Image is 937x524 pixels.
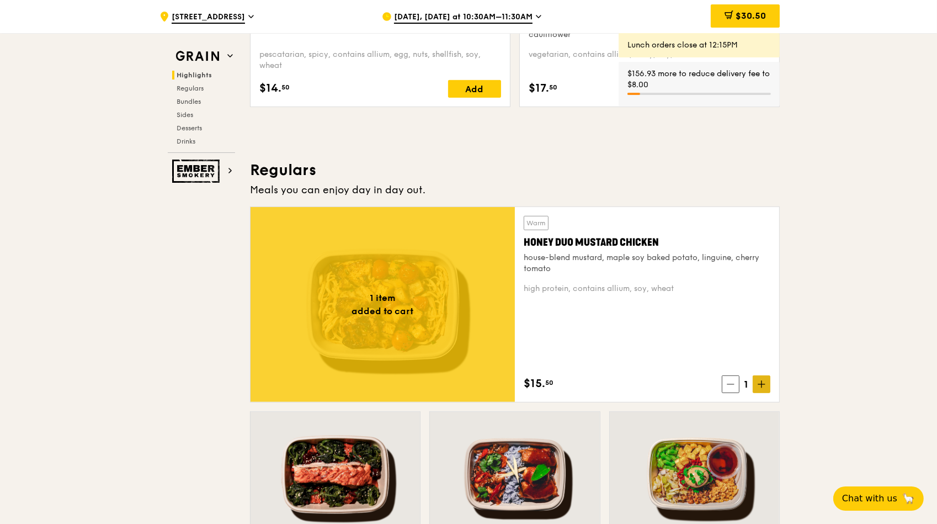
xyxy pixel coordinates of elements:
div: Honey Duo Mustard Chicken [524,235,770,250]
span: $14. [259,80,281,97]
span: Drinks [177,137,195,145]
span: 🦙 [902,492,915,505]
div: Lunch orders close at 12:15PM [627,40,771,51]
div: Warm [524,216,549,230]
div: Add [448,80,501,98]
span: Bundles [177,98,201,105]
span: 50 [549,83,557,92]
span: [STREET_ADDRESS] [172,12,245,24]
span: [DATE], [DATE] at 10:30AM–11:30AM [394,12,533,24]
span: 50 [545,378,553,387]
div: high protein, contains allium, soy, wheat [524,283,770,294]
span: $17. [529,80,549,97]
img: Ember Smokery web logo [172,160,223,183]
span: $30.50 [736,10,766,21]
span: 50 [281,83,290,92]
span: Chat with us [842,492,897,505]
span: Desserts [177,124,202,132]
div: house-blend mustard, maple soy baked potato, linguine, cherry tomato [524,252,770,274]
div: pescatarian, spicy, contains allium, egg, nuts, shellfish, soy, wheat [259,49,501,71]
span: Regulars [177,84,204,92]
button: Chat with us🦙 [833,486,924,511]
span: 1 [739,377,753,392]
h3: Regulars [250,160,780,180]
span: Sides [177,111,193,119]
div: $156.93 more to reduce delivery fee to $8.00 [627,68,771,91]
div: Meals you can enjoy day in day out. [250,182,780,198]
img: Grain web logo [172,46,223,66]
div: vegetarian, contains allium, dairy, soy, wheat [529,49,770,71]
span: Highlights [177,71,212,79]
span: $15. [524,375,545,392]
